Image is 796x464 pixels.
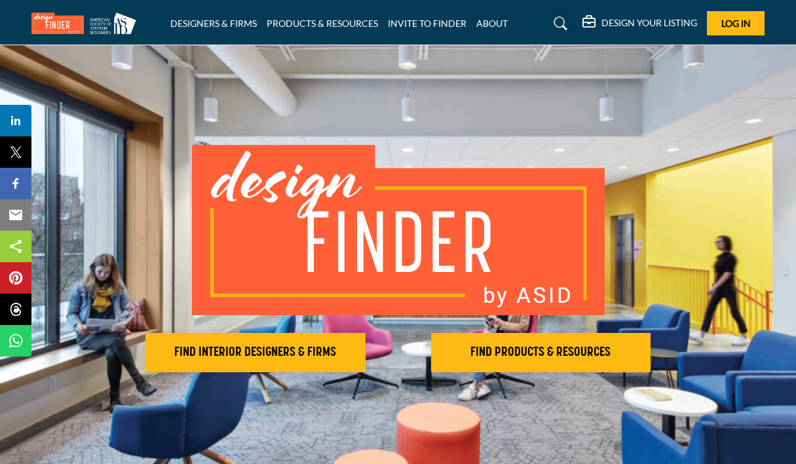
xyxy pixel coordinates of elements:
[707,11,765,35] button: Log In
[435,345,647,360] h2: FIND PRODUCTS & RESOURCES
[31,12,143,34] img: Site Logo
[601,17,697,29] h5: DESIGN YOUR LISTING
[721,18,751,29] span: Log In
[431,333,651,372] button: FIND PRODUCTS & RESOURCES
[476,18,508,29] a: ABOUT
[267,18,378,29] a: PRODUCTS & RESOURCES
[388,18,466,29] a: INVITE TO FINDER
[192,145,605,315] img: image
[170,18,257,29] a: DESIGNERS & FIRMS
[582,16,697,31] div: DESIGN YOUR LISTING
[149,345,362,360] h2: FIND INTERIOR DESIGNERS & FIRMS
[145,333,366,372] button: FIND INTERIOR DESIGNERS & FIRMS
[541,13,576,34] a: Search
